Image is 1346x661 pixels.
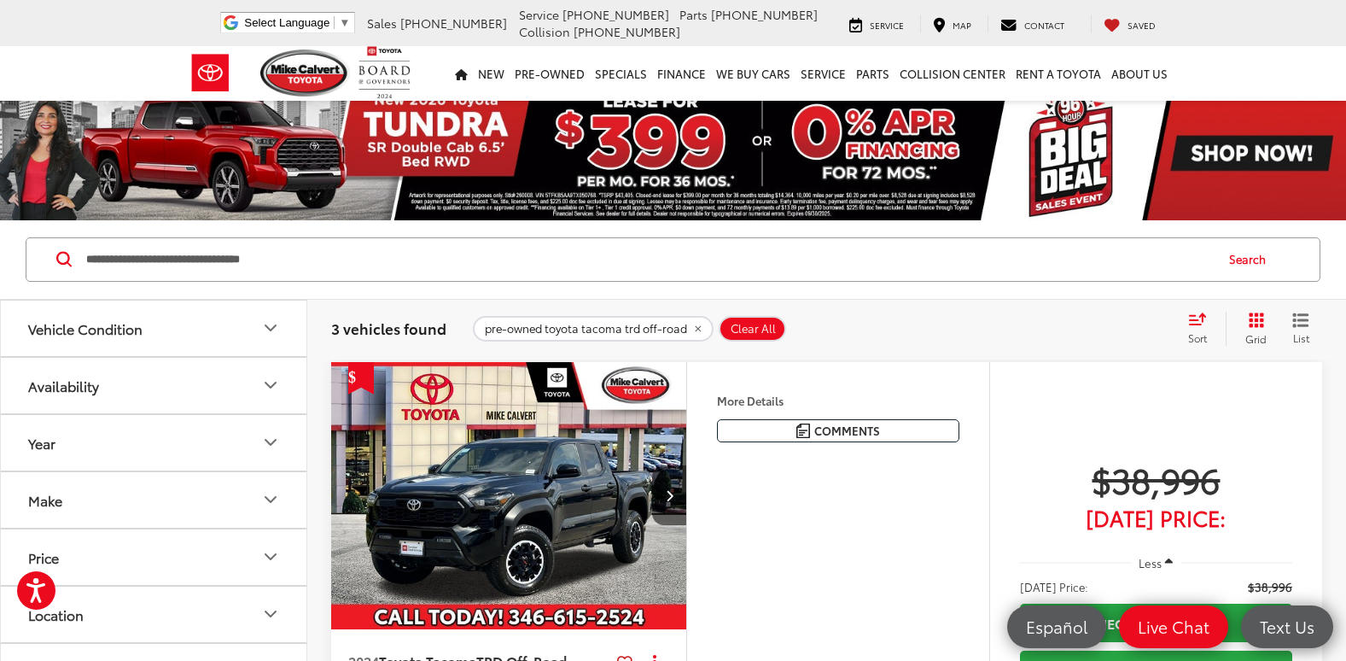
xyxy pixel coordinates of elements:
[260,489,281,510] div: Make
[510,46,590,101] a: Pre-Owned
[894,46,1011,101] a: Collision Center
[814,423,880,439] span: Comments
[1292,330,1309,345] span: List
[473,46,510,101] a: New
[400,15,507,32] span: [PHONE_NUMBER]
[244,16,329,29] span: Select Language
[988,15,1077,32] a: Contact
[717,395,959,407] h4: More Details
[1017,616,1096,637] span: Español
[1020,604,1292,642] a: Check Availability
[652,465,686,525] button: Next image
[1129,616,1218,637] span: Live Chat
[1007,605,1106,648] a: Español
[1131,547,1182,578] button: Less
[1,415,308,471] button: YearYear
[367,15,397,32] span: Sales
[1119,605,1228,648] a: Live Chat
[28,492,62,508] div: Make
[1180,312,1226,346] button: Select sort value
[1,529,308,585] button: PricePrice
[1011,46,1106,101] a: Rent a Toyota
[260,547,281,567] div: Price
[717,419,959,442] button: Comments
[330,362,688,630] img: 2024 Toyota Tacoma TRD Off-Road
[1091,15,1168,32] a: My Saved Vehicles
[331,318,446,338] span: 3 vehicles found
[1279,312,1322,346] button: List View
[1,587,308,642] button: LocationLocation
[1245,331,1267,346] span: Grid
[1020,578,1088,595] span: [DATE] Price:
[1188,330,1207,345] span: Sort
[836,15,917,32] a: Service
[339,16,350,29] span: ▼
[1024,19,1064,32] span: Contact
[260,432,281,453] div: Year
[719,316,786,342] button: Clear All
[519,6,559,23] span: Service
[260,604,281,624] div: Location
[1241,605,1333,648] a: Text Us
[1,358,308,413] button: AvailabilityAvailability
[1127,19,1156,32] span: Saved
[28,377,99,394] div: Availability
[1213,238,1291,281] button: Search
[851,46,894,101] a: Parts
[652,46,711,101] a: Finance
[1106,46,1173,101] a: About Us
[1251,616,1323,637] span: Text Us
[1248,578,1292,595] span: $38,996
[348,362,374,395] span: Get Price Drop Alert
[260,318,281,338] div: Vehicle Condition
[953,19,971,32] span: Map
[260,50,351,97] img: Mike Calvert Toyota
[1139,555,1162,570] span: Less
[28,606,84,623] div: Location
[334,16,335,29] span: ​
[731,322,776,336] span: Clear All
[920,15,984,32] a: Map
[485,322,687,336] span: pre-owned toyota tacoma trd off-road
[28,435,55,451] div: Year
[330,362,688,629] a: 2024 Toyota Tacoma TRD Off-Road2024 Toyota Tacoma TRD Off-Road2024 Toyota Tacoma TRD Off-Road2024...
[178,45,242,101] img: Toyota
[796,424,810,438] img: Comments
[450,46,473,101] a: Home
[473,316,714,342] button: remove pre-owned%20toyota%20tacoma%20trd%20off-road
[1020,458,1292,500] span: $38,996
[574,23,680,40] span: [PHONE_NUMBER]
[711,6,818,23] span: [PHONE_NUMBER]
[84,239,1213,280] input: Search by Make, Model, or Keyword
[711,46,795,101] a: WE BUY CARS
[519,23,570,40] span: Collision
[870,19,904,32] span: Service
[1226,312,1279,346] button: Grid View
[260,375,281,395] div: Availability
[1,301,308,356] button: Vehicle ConditionVehicle Condition
[28,320,143,336] div: Vehicle Condition
[1,472,308,528] button: MakeMake
[562,6,669,23] span: [PHONE_NUMBER]
[244,16,350,29] a: Select Language​
[795,46,851,101] a: Service
[679,6,708,23] span: Parts
[28,549,59,565] div: Price
[590,46,652,101] a: Specials
[1020,509,1292,526] span: [DATE] Price:
[330,362,688,629] div: 2024 Toyota Tacoma TRD Off-Road 0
